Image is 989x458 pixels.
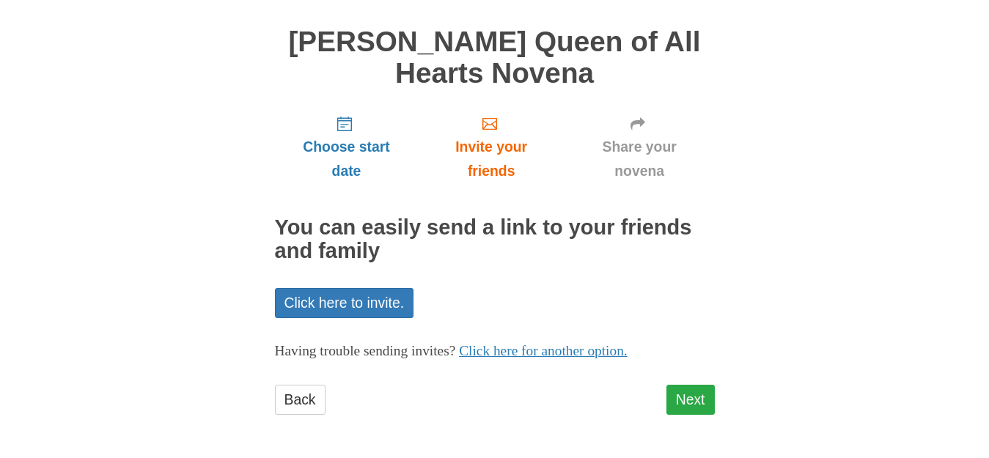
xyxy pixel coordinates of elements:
[275,216,715,263] h2: You can easily send a link to your friends and family
[459,343,628,358] a: Click here for another option.
[275,26,715,89] h1: [PERSON_NAME] Queen of All Hearts Novena
[433,135,549,183] span: Invite your friends
[275,103,419,191] a: Choose start date
[565,103,715,191] a: Share your novena
[290,135,404,183] span: Choose start date
[275,288,414,318] a: Click here to invite.
[275,385,326,415] a: Back
[666,385,715,415] a: Next
[418,103,564,191] a: Invite your friends
[275,343,456,358] span: Having trouble sending invites?
[579,135,700,183] span: Share your novena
